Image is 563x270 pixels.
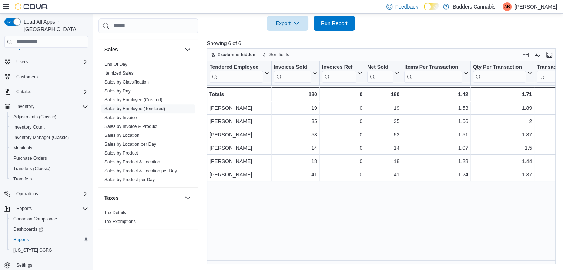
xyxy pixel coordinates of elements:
button: [US_STATE] CCRS [7,245,91,255]
div: 0 [322,170,362,179]
span: Inventory [16,104,34,109]
div: 0 [322,144,362,152]
a: Sales by Product & Location per Day [104,168,177,173]
div: 41 [274,170,317,179]
span: Users [13,57,88,66]
a: Sales by Product & Location [104,159,160,165]
div: 41 [367,170,399,179]
a: Tax Exemptions [104,219,136,224]
span: Transfers (Classic) [10,164,88,173]
div: Qty Per Transaction [473,64,526,71]
div: [PERSON_NAME] [210,170,269,179]
button: Adjustments (Classic) [7,112,91,122]
div: 1.53 [404,104,468,112]
span: Inventory Manager (Classic) [10,133,88,142]
button: Reports [7,234,91,245]
div: Invoices Sold [274,64,311,82]
div: 0 [322,90,362,99]
button: Sort fields [259,50,292,59]
span: Inventory Manager (Classic) [13,135,69,141]
p: [PERSON_NAME] [515,2,557,11]
button: Items Per Transaction [404,64,468,82]
span: 2 columns hidden [218,52,255,58]
span: Itemized Sales [104,70,134,76]
a: Dashboards [7,224,91,234]
span: Reports [10,235,88,244]
a: Transfers (Classic) [10,164,53,173]
div: 1.5 [473,144,532,152]
span: Inventory [13,102,88,111]
h3: Sales [104,46,118,53]
div: 18 [367,157,399,166]
div: Invoices Ref [322,64,356,82]
a: Dashboards [10,225,46,234]
span: Sort fields [269,52,289,58]
span: Inventory Count [13,124,45,130]
a: Manifests [10,144,35,152]
a: Sales by Classification [104,80,149,85]
span: Tax Details [104,210,126,216]
button: Purchase Orders [7,153,91,163]
div: 180 [274,90,317,99]
div: 53 [274,130,317,139]
div: Net Sold [367,64,393,71]
div: 1.24 [404,170,468,179]
button: Catalog [13,87,34,96]
a: Customers [13,72,41,81]
span: Transfers [13,176,32,182]
span: Sales by Invoice [104,115,137,121]
span: Adjustments (Classic) [13,114,56,120]
button: Users [13,57,31,66]
p: Showing 6 of 6 [207,40,559,47]
span: Dashboards [13,226,43,232]
div: [PERSON_NAME] [210,104,269,112]
div: Totals [209,90,269,99]
div: 1.66 [404,117,468,126]
div: Tendered Employee [210,64,263,71]
div: Qty Per Transaction [473,64,526,82]
button: Run Report [314,16,355,31]
a: Inventory Manager (Classic) [10,133,72,142]
span: Customers [16,74,38,80]
span: Sales by Employee (Tendered) [104,106,165,112]
img: Cova [15,3,48,10]
div: Taxes [98,208,198,229]
span: Catalog [13,87,88,96]
button: Operations [1,189,91,199]
div: 35 [367,117,399,126]
span: AB [504,2,510,11]
div: 1.51 [404,130,468,139]
span: Washington CCRS [10,246,88,254]
span: Sales by Classification [104,79,149,85]
span: Sales by Invoice & Product [104,124,157,129]
span: Run Report [321,20,348,27]
h3: Taxes [104,194,119,202]
div: 1.89 [473,104,532,112]
button: Tendered Employee [210,64,269,82]
button: Catalog [1,87,91,97]
p: Budders Cannabis [453,2,495,11]
a: Sales by Product [104,151,138,156]
div: 53 [367,130,399,139]
span: Canadian Compliance [13,216,57,222]
span: Settings [13,260,88,270]
button: Invoices Sold [274,64,317,82]
span: Purchase Orders [13,155,47,161]
span: Tax Exemptions [104,219,136,225]
div: 1.07 [404,144,468,152]
a: Adjustments (Classic) [10,112,59,121]
div: [PERSON_NAME] [210,144,269,152]
button: Keyboard shortcuts [521,50,530,59]
span: Export [271,16,304,31]
a: Inventory Count [10,123,48,132]
div: [PERSON_NAME] [210,130,269,139]
span: Transfers (Classic) [13,166,50,172]
span: Sales by Location [104,132,140,138]
button: Invoices Ref [322,64,362,82]
span: Manifests [10,144,88,152]
div: Invoices Ref [322,64,356,71]
button: Reports [1,203,91,214]
button: Manifests [7,143,91,153]
div: Sales [98,60,198,187]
